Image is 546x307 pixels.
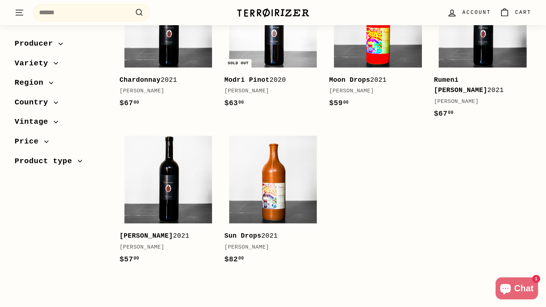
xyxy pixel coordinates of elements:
[225,59,251,68] div: Sold out
[329,76,370,84] b: Moon Drops
[434,76,487,94] b: Rumeni [PERSON_NAME]
[343,100,349,105] sup: 00
[15,96,54,109] span: Country
[224,255,244,264] span: $82
[15,95,108,114] button: Country
[15,116,54,128] span: Vintage
[15,155,78,168] span: Product type
[15,114,108,134] button: Vintage
[15,57,54,70] span: Variety
[15,75,108,95] button: Region
[224,76,270,84] b: Modri Pinot
[15,77,49,89] span: Region
[15,134,108,153] button: Price
[329,87,419,96] div: [PERSON_NAME]
[120,232,173,239] b: [PERSON_NAME]
[224,99,244,107] span: $63
[462,8,491,16] span: Account
[120,243,210,252] div: [PERSON_NAME]
[224,75,315,85] div: 2020
[120,76,161,84] b: Chardonnay
[443,2,495,23] a: Account
[15,36,108,55] button: Producer
[495,2,536,23] a: Cart
[224,231,315,241] div: 2021
[434,97,524,106] div: [PERSON_NAME]
[224,87,315,96] div: [PERSON_NAME]
[224,243,315,252] div: [PERSON_NAME]
[448,110,453,115] sup: 00
[120,75,210,85] div: 2021
[329,99,349,107] span: $59
[434,75,524,96] div: 2021
[238,256,244,261] sup: 00
[120,131,217,273] a: [PERSON_NAME]2021[PERSON_NAME]
[120,87,210,96] div: [PERSON_NAME]
[493,277,540,301] inbox-online-store-chat: Shopify online store chat
[15,153,108,173] button: Product type
[329,75,419,85] div: 2021
[15,55,108,75] button: Variety
[134,256,139,261] sup: 00
[120,99,139,107] span: $67
[15,135,44,148] span: Price
[134,100,139,105] sup: 00
[238,100,244,105] sup: 00
[120,231,210,241] div: 2021
[224,131,322,273] a: Sun Drops2021[PERSON_NAME]
[515,8,531,16] span: Cart
[434,110,454,118] span: $67
[224,232,261,239] b: Sun Drops
[120,255,139,264] span: $57
[15,38,58,50] span: Producer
